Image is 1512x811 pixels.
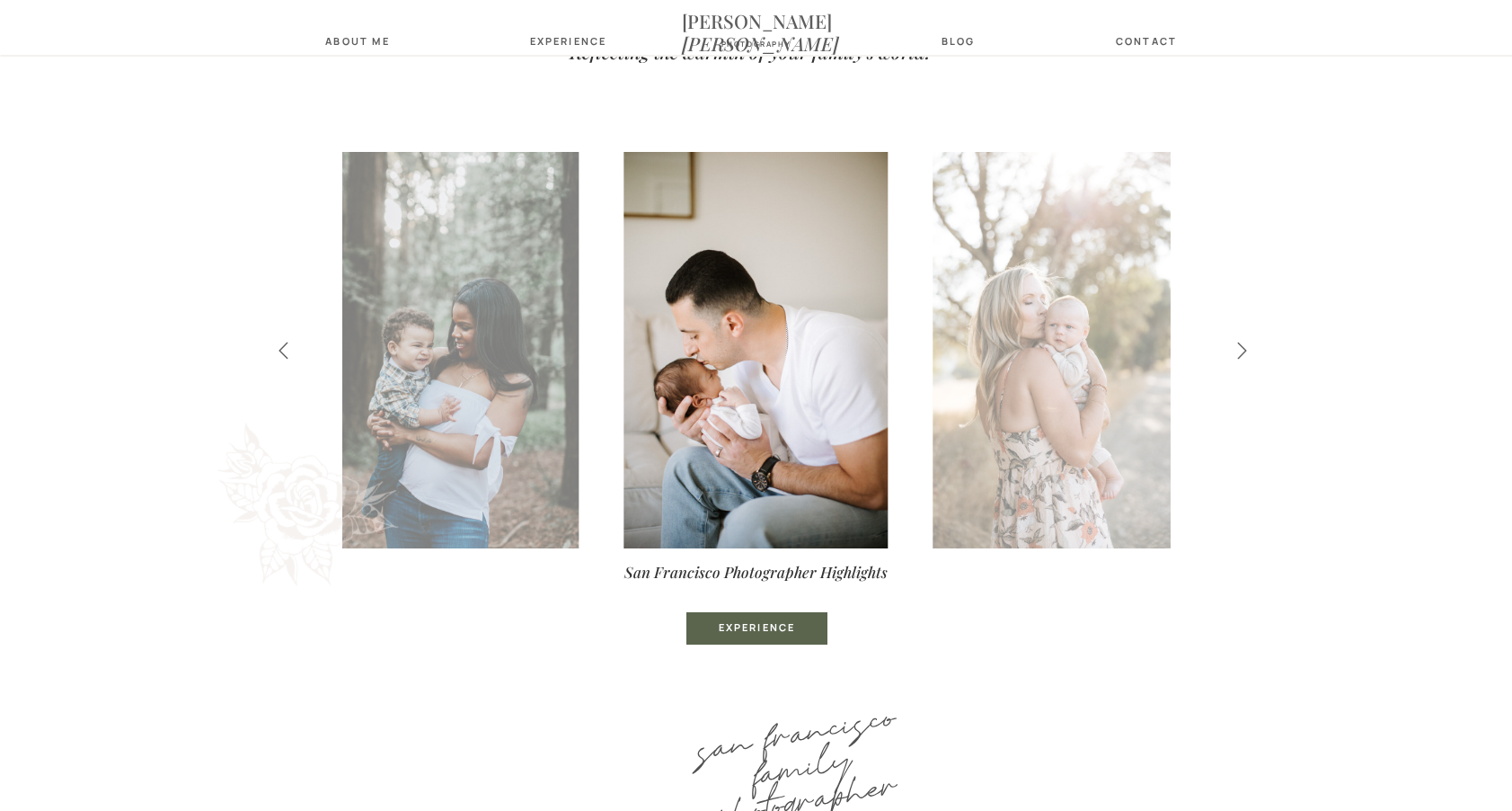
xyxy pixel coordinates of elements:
a: Experience [530,35,601,47]
a: contact [1111,35,1182,47]
i: [PERSON_NAME] [682,31,839,56]
nav: [PERSON_NAME] [682,10,831,31]
a: Experience [701,621,814,637]
img: mom holding toddler while toddler is trying to wiggle out, they are both laughing. [315,152,579,548]
a: blog [932,35,986,47]
a: photography [712,40,801,51]
img: mom kissing newborn on the cheek while the golden California light peeks out from behind the trees. [933,152,1198,548]
a: [PERSON_NAME][PERSON_NAME] [682,10,831,31]
a: about Me [321,35,395,47]
p: san francisco family photographer [660,698,933,779]
p: San Francisco Photographer Highlights [552,558,961,577]
img: Dad is kissing newborn on forehead indoor. [624,152,889,548]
